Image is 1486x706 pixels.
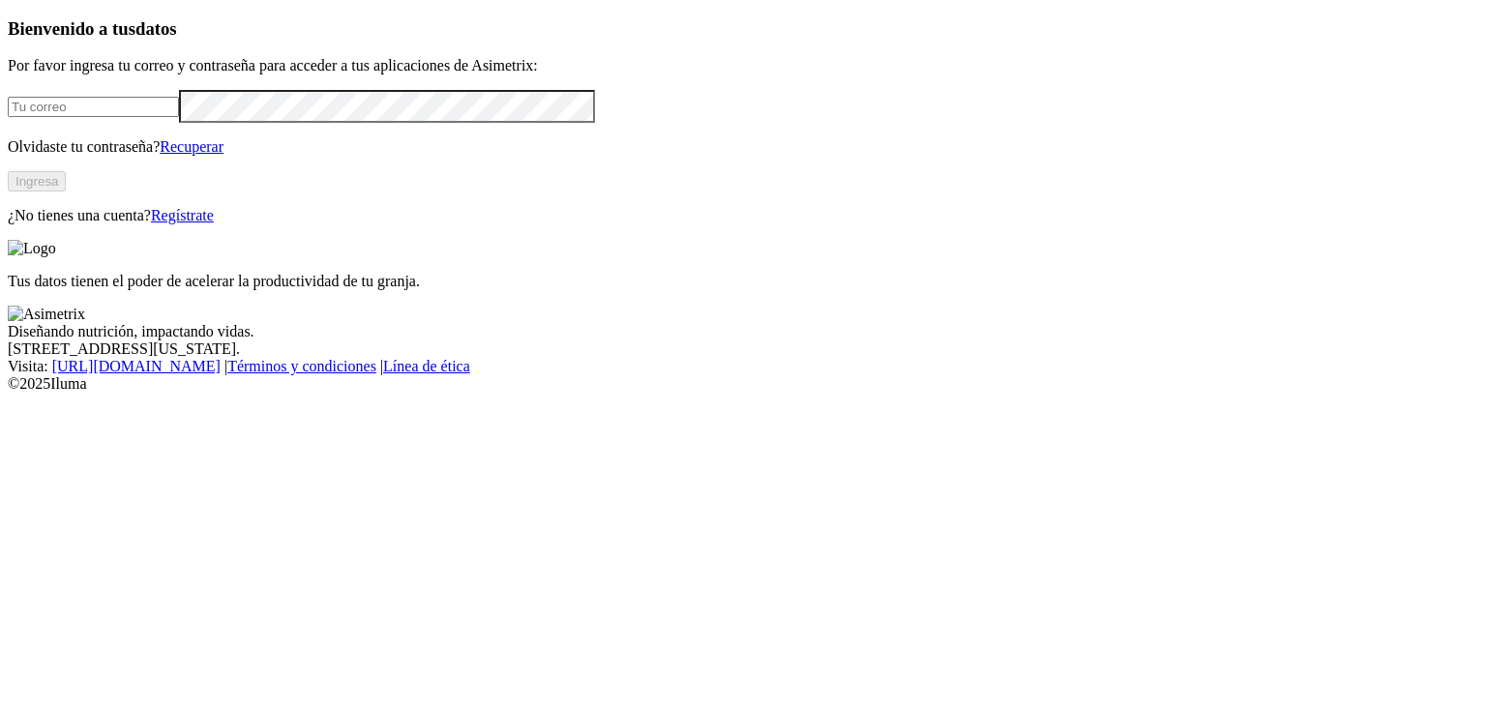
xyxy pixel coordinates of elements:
[8,358,1478,375] div: Visita : | |
[8,171,66,191] button: Ingresa
[227,358,376,374] a: Términos y condiciones
[52,358,221,374] a: [URL][DOMAIN_NAME]
[8,340,1478,358] div: [STREET_ADDRESS][US_STATE].
[8,207,1478,224] p: ¿No tienes una cuenta?
[160,138,223,155] a: Recuperar
[8,323,1478,340] div: Diseñando nutrición, impactando vidas.
[8,273,1478,290] p: Tus datos tienen el poder de acelerar la productividad de tu granja.
[151,207,214,223] a: Regístrate
[8,138,1478,156] p: Olvidaste tu contraseña?
[8,306,85,323] img: Asimetrix
[8,375,1478,393] div: © 2025 Iluma
[8,97,179,117] input: Tu correo
[8,240,56,257] img: Logo
[8,18,1478,40] h3: Bienvenido a tus
[135,18,177,39] span: datos
[383,358,470,374] a: Línea de ética
[8,57,1478,74] p: Por favor ingresa tu correo y contraseña para acceder a tus aplicaciones de Asimetrix:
